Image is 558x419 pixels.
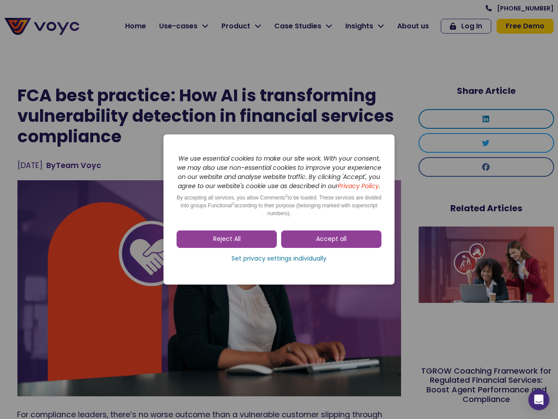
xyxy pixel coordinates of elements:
[286,193,288,198] sup: 2
[338,182,379,190] a: Privacy Policy
[213,235,241,244] span: Reject All
[231,254,327,263] span: Set privacy settings individually
[177,154,381,190] i: We use essential cookies to make our site work. With your consent, we may also use non-essential ...
[232,201,234,206] sup: 2
[177,252,381,265] a: Set privacy settings individually
[528,389,549,410] div: Open Intercom Messenger
[316,235,347,244] span: Accept all
[281,230,381,248] a: Accept all
[177,230,277,248] a: Reject All
[177,195,381,216] span: By accepting all services, you allow Comments to be loaded. These services are divided into group...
